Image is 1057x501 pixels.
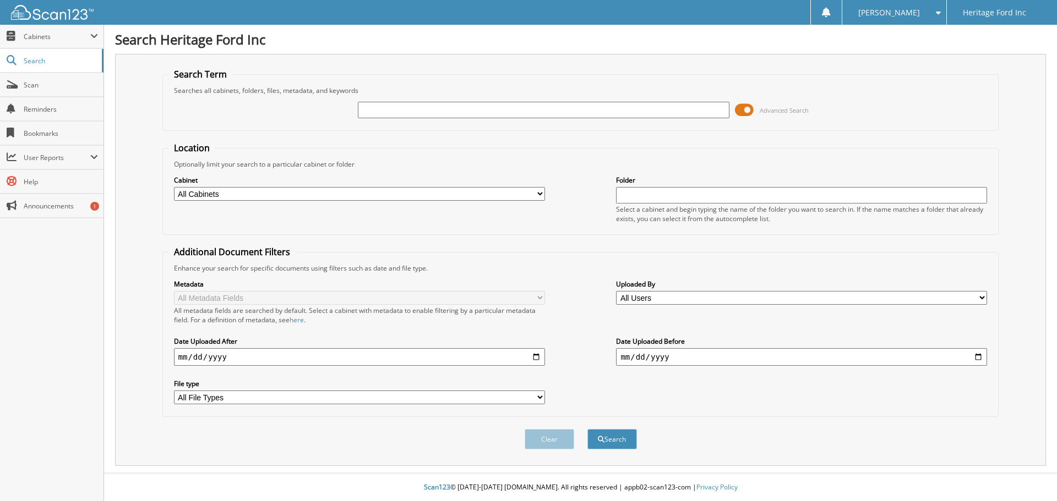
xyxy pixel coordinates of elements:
span: Heritage Ford Inc [963,9,1026,16]
button: Search [587,429,637,449]
button: Clear [525,429,574,449]
span: Announcements [24,201,98,211]
label: Metadata [174,279,545,289]
span: User Reports [24,153,90,162]
legend: Additional Document Filters [168,246,296,258]
input: start [174,348,545,366]
span: Bookmarks [24,129,98,138]
label: Uploaded By [616,279,987,289]
img: scan123-logo-white.svg [11,5,94,20]
a: here [290,315,304,324]
span: Scan [24,80,98,90]
span: Reminders [24,104,98,114]
h1: Search Heritage Ford Inc [115,30,1046,48]
label: Date Uploaded After [174,337,545,346]
div: 1 [90,202,99,211]
span: Help [24,177,98,186]
legend: Search Term [168,68,232,80]
span: Cabinets [24,32,90,41]
a: Privacy Policy [696,482,738,492]
span: Scan123 [424,482,450,492]
span: [PERSON_NAME] [858,9,920,16]
div: Searches all cabinets, folders, files, metadata, and keywords [168,86,993,95]
label: Date Uploaded Before [616,337,987,346]
label: Folder [616,175,987,185]
span: Advanced Search [760,106,809,114]
legend: Location [168,142,215,154]
label: Cabinet [174,175,545,185]
div: © [DATE]-[DATE] [DOMAIN_NAME]. All rights reserved | appb02-scan123-com | [104,474,1057,501]
div: Select a cabinet and begin typing the name of the folder you want to search in. If the name match... [616,205,987,223]
div: All metadata fields are searched by default. Select a cabinet with metadata to enable filtering b... [174,306,545,324]
div: Enhance your search for specific documents using filters such as date and file type. [168,263,993,273]
input: end [616,348,987,366]
div: Optionally limit your search to a particular cabinet or folder [168,159,993,169]
span: Search [24,56,96,65]
label: File type [174,379,545,388]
